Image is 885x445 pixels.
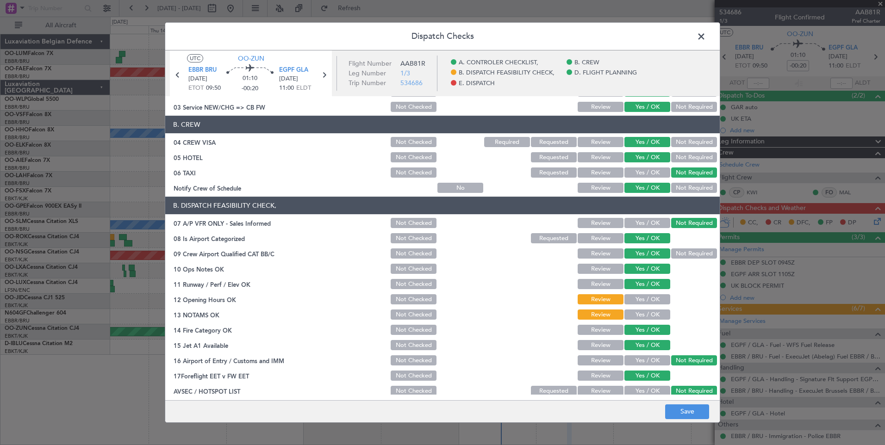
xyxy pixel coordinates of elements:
button: Not Required [671,386,717,396]
button: Not Required [671,218,717,228]
button: Not Required [671,167,717,178]
button: Not Required [671,102,717,112]
button: Not Required [671,137,717,147]
button: Not Required [671,152,717,162]
button: Not Required [671,183,717,193]
header: Dispatch Checks [165,23,720,50]
button: Not Required [671,248,717,259]
button: Not Required [671,355,717,365]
